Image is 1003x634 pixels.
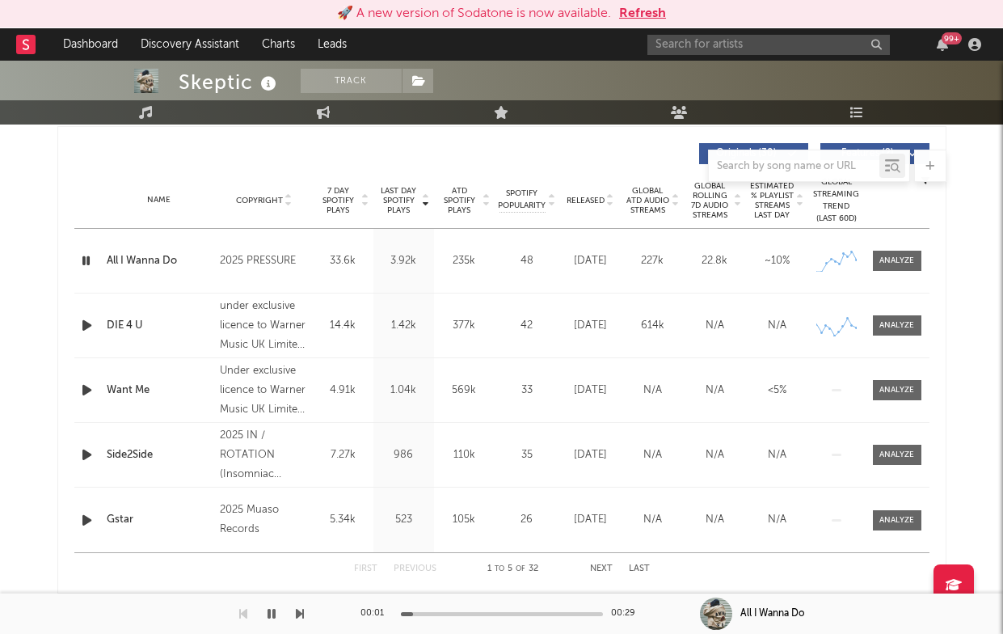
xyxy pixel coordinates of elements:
[179,69,280,95] div: Skeptic
[360,604,393,623] div: 00:01
[831,149,905,158] span: Features ( 2 )
[499,318,555,334] div: 42
[937,38,948,51] button: 99+
[611,604,643,623] div: 00:29
[438,186,481,215] span: ATD Spotify Plays
[563,447,617,463] div: [DATE]
[709,160,879,173] input: Search by song name or URL
[377,186,420,215] span: Last Day Spotify Plays
[750,181,794,220] span: Estimated % Playlist Streams Last Day
[220,426,308,484] div: 2025 IN / ROTATION (Insomniac Records)
[495,565,504,573] span: to
[626,253,680,269] div: 227k
[236,196,283,205] span: Copyright
[740,607,804,621] div: All I Wanna Do
[626,186,670,215] span: Global ATD Audio Streams
[317,318,369,334] div: 14.4k
[499,383,555,399] div: 33
[688,383,742,399] div: N/A
[438,253,491,269] div: 235k
[710,149,784,158] span: Originals ( 30 )
[812,176,861,225] div: Global Streaming Trend (Last 60D)
[107,253,213,269] a: All I Wanna Do
[499,253,555,269] div: 48
[626,447,680,463] div: N/A
[317,447,369,463] div: 7.27k
[688,447,742,463] div: N/A
[750,383,804,399] div: <5%
[306,28,358,61] a: Leads
[688,253,742,269] div: 22.8k
[220,361,308,420] div: Under exclusive licence to Warner Music UK Limited, © 2024 Front Left Music Group Limited
[563,512,617,528] div: [DATE]
[647,35,890,55] input: Search for artists
[750,512,804,528] div: N/A
[499,512,555,528] div: 26
[220,251,308,271] div: 2025 PRESSURE
[129,28,251,61] a: Discovery Assistant
[354,564,377,573] button: First
[377,447,430,463] div: 986
[220,297,308,355] div: under exclusive licence to Warner Music UK Limited, © 2025 [PERSON_NAME]
[626,512,680,528] div: N/A
[699,143,808,164] button: Originals(30)
[626,318,680,334] div: 614k
[563,383,617,399] div: [DATE]
[567,196,605,205] span: Released
[750,447,804,463] div: N/A
[377,253,430,269] div: 3.92k
[438,512,491,528] div: 105k
[750,253,804,269] div: ~ 10 %
[52,28,129,61] a: Dashboard
[563,253,617,269] div: [DATE]
[107,512,213,528] a: Gstar
[516,565,525,573] span: of
[820,143,929,164] button: Features(2)
[337,4,611,23] div: 🚀 A new version of Sodatone is now available.
[317,186,360,215] span: 7 Day Spotify Plays
[317,512,369,528] div: 5.34k
[469,560,558,579] div: 1 5 32
[499,447,555,463] div: 35
[220,501,308,539] div: 2025 Muaso Records
[317,383,369,399] div: 4.91k
[619,4,666,23] button: Refresh
[688,318,742,334] div: N/A
[377,318,430,334] div: 1.42k
[251,28,306,61] a: Charts
[377,512,430,528] div: 523
[750,318,804,334] div: N/A
[377,383,430,399] div: 1.04k
[438,318,491,334] div: 377k
[107,318,213,334] a: DIE 4 U
[688,512,742,528] div: N/A
[107,383,213,399] a: Want Me
[107,194,213,206] div: Name
[688,181,732,220] span: Global Rolling 7D Audio Streams
[563,318,617,334] div: [DATE]
[626,383,680,399] div: N/A
[438,383,491,399] div: 569k
[942,32,962,44] div: 99 +
[107,447,213,463] a: Side2Side
[629,564,650,573] button: Last
[317,253,369,269] div: 33.6k
[301,69,402,93] button: Track
[438,447,491,463] div: 110k
[498,188,546,212] span: Spotify Popularity
[590,564,613,573] button: Next
[394,564,436,573] button: Previous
